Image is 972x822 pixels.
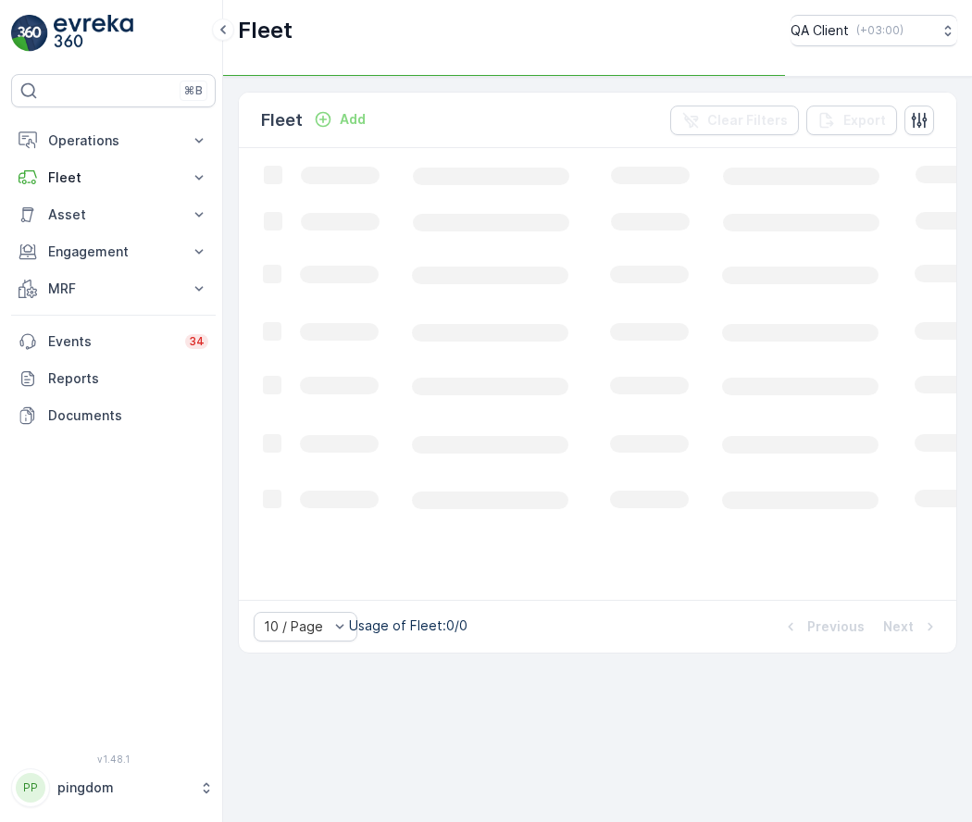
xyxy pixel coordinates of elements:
[48,243,179,261] p: Engagement
[883,617,914,636] p: Next
[184,83,203,98] p: ⌘B
[48,168,179,187] p: Fleet
[856,23,903,38] p: ( +03:00 )
[881,616,941,638] button: Next
[707,111,788,130] p: Clear Filters
[340,110,366,129] p: Add
[48,332,174,351] p: Events
[11,768,216,807] button: PPpingdom
[11,159,216,196] button: Fleet
[16,773,45,803] div: PP
[48,280,179,298] p: MRF
[11,270,216,307] button: MRF
[791,15,957,46] button: QA Client(+03:00)
[48,205,179,224] p: Asset
[238,16,293,45] p: Fleet
[11,753,216,765] span: v 1.48.1
[11,15,48,52] img: logo
[11,360,216,397] a: Reports
[349,616,467,635] p: Usage of Fleet : 0/0
[670,106,799,135] button: Clear Filters
[11,122,216,159] button: Operations
[11,323,216,360] a: Events34
[306,108,373,131] button: Add
[843,111,886,130] p: Export
[57,778,190,797] p: pingdom
[807,617,865,636] p: Previous
[11,196,216,233] button: Asset
[261,107,303,133] p: Fleet
[48,369,208,388] p: Reports
[791,21,849,40] p: QA Client
[11,397,216,434] a: Documents
[806,106,897,135] button: Export
[779,616,866,638] button: Previous
[189,334,205,349] p: 34
[48,131,179,150] p: Operations
[11,233,216,270] button: Engagement
[54,15,133,52] img: logo_light-DOdMpM7g.png
[48,406,208,425] p: Documents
